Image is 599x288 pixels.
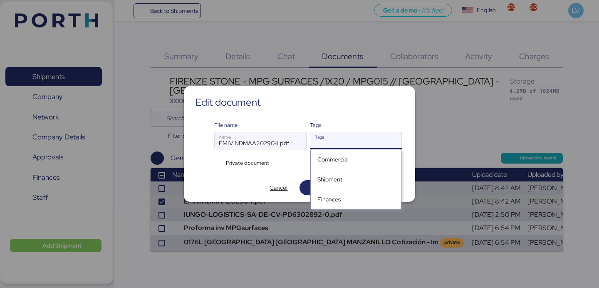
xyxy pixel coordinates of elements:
button: Upload [299,180,341,195]
input: Name [215,132,306,149]
div: File name [214,121,307,129]
span: Private document [226,159,269,167]
div: Tags [310,121,402,129]
span: Cancel [270,183,287,193]
div: Edit document [196,99,261,106]
div: Commercial [317,156,395,163]
button: Cancel [258,180,299,195]
div: Finances [317,196,395,203]
div: Shipment [317,176,395,183]
input: Tags [310,138,387,148]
